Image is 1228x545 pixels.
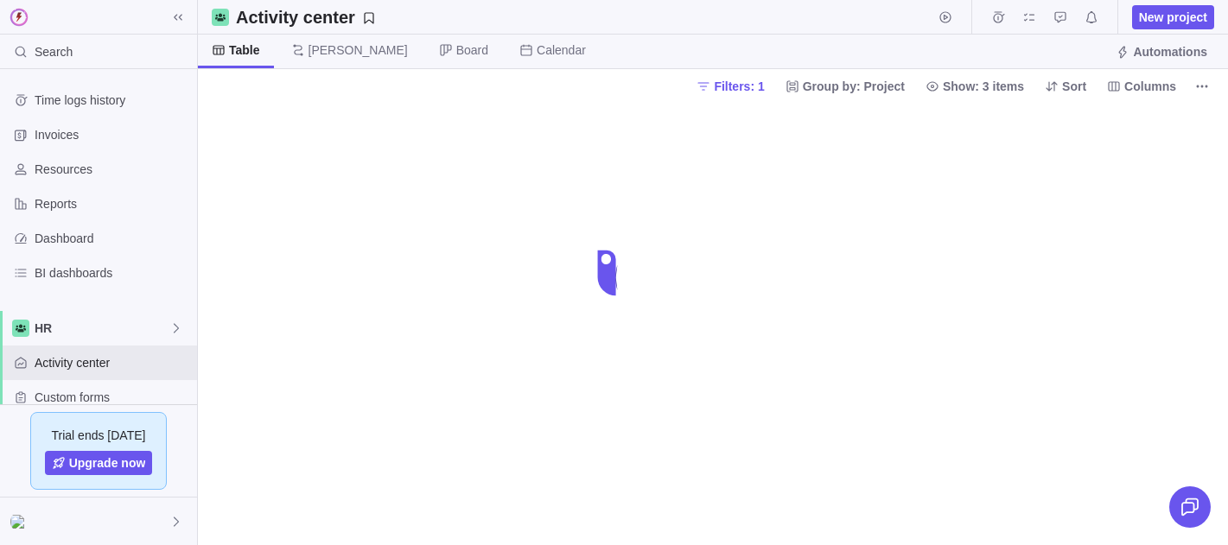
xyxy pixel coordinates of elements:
[1133,43,1207,60] span: Automations
[1079,13,1104,27] a: Notifications
[1132,5,1214,29] span: New project
[1124,78,1176,95] span: Columns
[1048,13,1072,27] a: Approval requests
[52,427,146,444] span: Trial ends [DATE]
[919,74,1031,98] span: Show: 3 items
[229,5,383,29] span: Save your current layout and filters as a View
[7,5,31,29] img: logo
[236,5,355,29] h2: Activity center
[35,195,190,212] span: Reports
[1062,78,1086,95] span: Sort
[229,41,260,59] span: Table
[1139,9,1207,26] span: New project
[45,451,153,475] a: Upgrade now
[943,78,1024,95] span: Show: 3 items
[1190,74,1214,98] span: More actions
[1038,74,1093,98] span: Sort
[986,5,1010,29] span: Time logs
[714,78,764,95] span: Filters: 1
[1109,40,1214,64] span: Automations
[933,5,958,29] span: Start timer
[1017,13,1041,27] a: My assignments
[35,161,190,178] span: Resources
[35,230,190,247] span: Dashboard
[803,78,905,95] span: Group by: Project
[35,320,169,337] span: HR
[779,74,912,98] span: Group by: Project
[309,41,408,59] span: [PERSON_NAME]
[35,389,190,406] span: Custom forms
[1048,5,1072,29] span: Approval requests
[35,264,190,282] span: BI dashboards
[1100,74,1183,98] span: Columns
[10,515,31,529] img: Show
[10,511,31,532] div: Helen Smith
[35,126,190,143] span: Invoices
[69,454,146,472] span: Upgrade now
[35,92,190,109] span: Time logs history
[1017,5,1041,29] span: My assignments
[986,13,1010,27] a: Time logs
[456,41,488,59] span: Board
[580,238,649,307] div: loading
[35,43,73,60] span: Search
[537,41,586,59] span: Calendar
[35,354,190,371] span: Activity center
[1079,5,1104,29] span: Notifications
[690,74,771,98] span: Filters: 1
